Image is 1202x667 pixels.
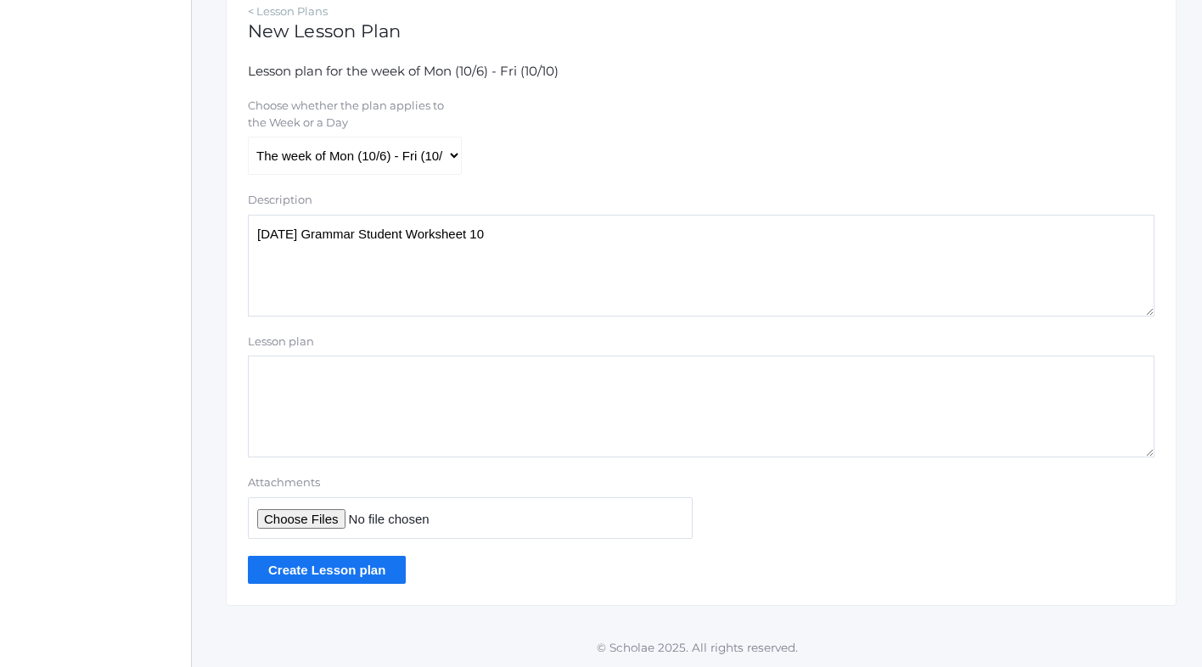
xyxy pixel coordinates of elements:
label: Lesson plan [248,333,314,350]
input: Create Lesson plan [248,556,406,584]
h1: New Lesson Plan [248,21,1154,41]
label: Attachments [248,474,693,491]
label: Choose whether the plan applies to the Week or a Day [248,98,460,131]
span: Lesson plan for the week of Mon (10/6) - Fri (10/10) [248,63,559,79]
label: Description [248,192,312,209]
a: < Lesson Plans [248,4,328,18]
p: © Scholae 2025. All rights reserved. [192,639,1202,656]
